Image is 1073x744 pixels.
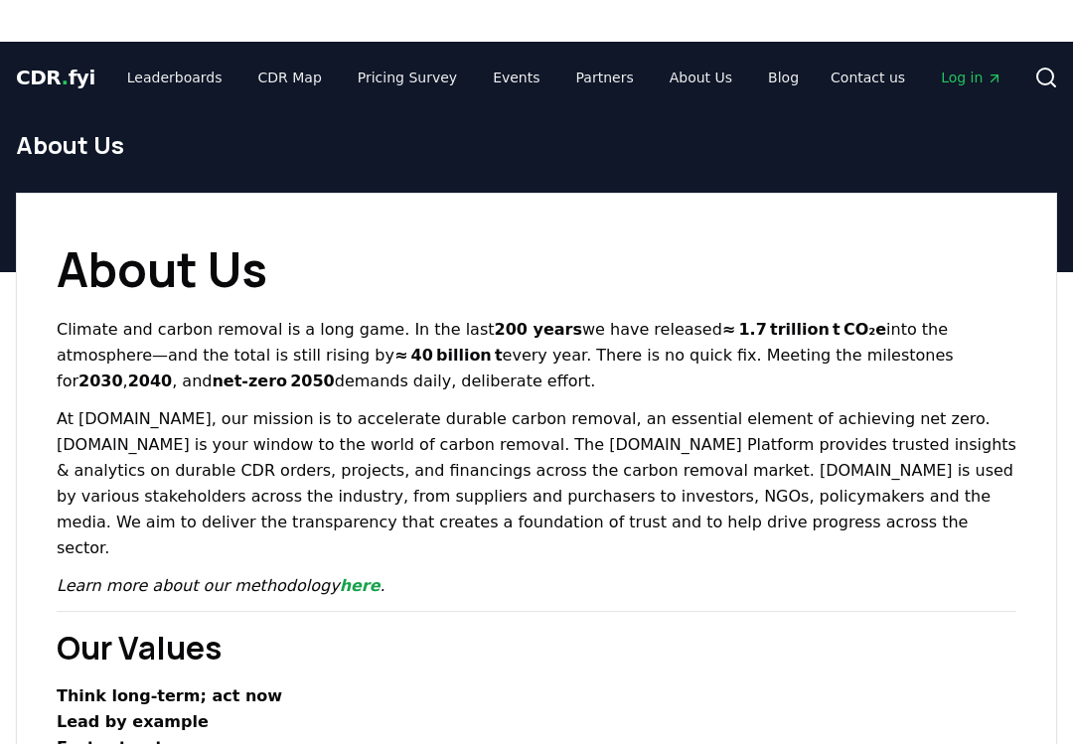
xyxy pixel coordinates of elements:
a: CDR Map [242,60,338,95]
p: At [DOMAIN_NAME], our mission is to accelerate durable carbon removal, an essential element of ac... [57,406,1016,561]
a: Leaderboards [111,60,238,95]
em: Learn more about our methodology . [57,576,385,595]
h1: About Us [16,129,1057,161]
a: Partners [560,60,650,95]
strong: ≈ 40 billion t [394,346,503,365]
span: . [62,66,69,89]
strong: 2030 [78,372,123,390]
h2: Our Values [57,624,1016,671]
strong: ≈ 1.7 trillion t CO₂e [722,320,886,339]
nav: Main [815,60,1018,95]
a: CDR.fyi [16,64,95,91]
a: About Us [654,60,748,95]
p: Climate and carbon removal is a long game. In the last we have released into the atmosphere—and t... [57,317,1016,394]
h1: About Us [57,233,1016,305]
strong: Think long‑term; act now [57,686,282,705]
strong: net‑zero 2050 [212,372,334,390]
span: Log in [941,68,1002,87]
span: CDR fyi [16,66,95,89]
nav: Main [111,60,815,95]
strong: 2040 [128,372,173,390]
a: Contact us [815,60,921,95]
a: Events [477,60,555,95]
a: Blog [752,60,815,95]
strong: Lead by example [57,712,209,731]
a: Log in [925,60,1018,95]
a: Pricing Survey [342,60,473,95]
strong: 200 years [495,320,582,339]
a: here [340,576,381,595]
